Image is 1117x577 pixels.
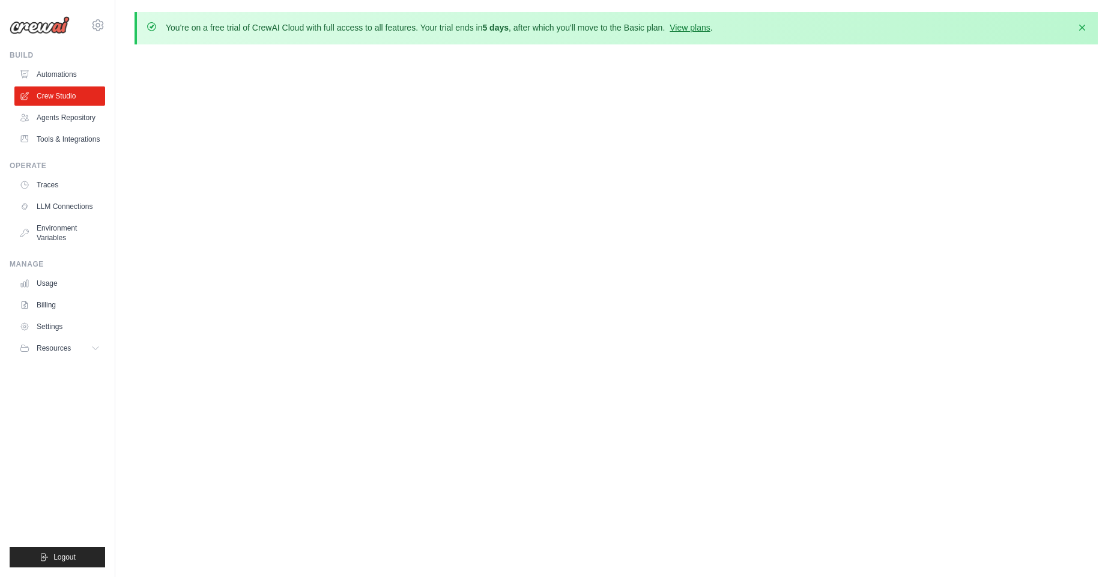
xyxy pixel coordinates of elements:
[482,23,509,32] strong: 5 days
[14,130,105,149] a: Tools & Integrations
[10,161,105,171] div: Operate
[37,343,71,353] span: Resources
[14,108,105,127] a: Agents Repository
[10,259,105,269] div: Manage
[14,219,105,247] a: Environment Variables
[53,552,76,562] span: Logout
[166,22,713,34] p: You're on a free trial of CrewAI Cloud with full access to all features. Your trial ends in , aft...
[670,23,710,32] a: View plans
[14,86,105,106] a: Crew Studio
[14,175,105,195] a: Traces
[10,547,105,567] button: Logout
[10,16,70,34] img: Logo
[10,50,105,60] div: Build
[14,339,105,358] button: Resources
[14,65,105,84] a: Automations
[14,197,105,216] a: LLM Connections
[14,274,105,293] a: Usage
[14,317,105,336] a: Settings
[14,295,105,315] a: Billing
